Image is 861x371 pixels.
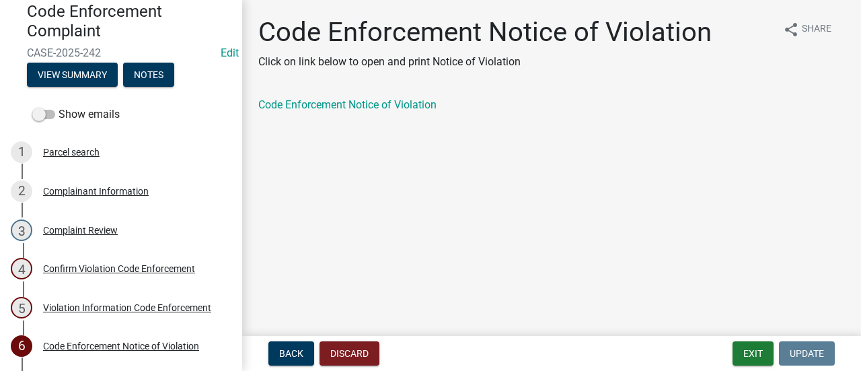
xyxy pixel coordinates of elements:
p: Click on link below to open and print Notice of Violation [258,54,712,70]
button: Update [779,341,835,366]
div: 1 [11,141,32,163]
a: Code Enforcement Notice of Violation [258,98,437,111]
div: 4 [11,258,32,279]
button: Notes [123,63,174,87]
span: Update [790,348,824,359]
div: Violation Information Code Enforcement [43,303,211,312]
div: 5 [11,297,32,318]
button: View Summary [27,63,118,87]
button: shareShare [772,16,842,42]
h1: Code Enforcement Notice of Violation [258,16,712,48]
div: 6 [11,335,32,357]
div: Parcel search [43,147,100,157]
span: Back [279,348,303,359]
label: Show emails [32,106,120,123]
button: Discard [320,341,379,366]
div: 2 [11,180,32,202]
wm-modal-confirm: Edit Application Number [221,46,239,59]
button: Exit [733,341,774,366]
i: share [783,22,799,38]
button: Back [268,341,314,366]
a: Edit [221,46,239,59]
div: Complaint Review [43,226,118,235]
span: CASE-2025-242 [27,46,215,59]
wm-modal-confirm: Notes [123,70,174,81]
span: Share [802,22,831,38]
h4: Code Enforcement Complaint [27,2,231,41]
wm-modal-confirm: Summary [27,70,118,81]
div: Code Enforcement Notice of Violation [43,341,199,351]
div: 3 [11,220,32,241]
div: Confirm Violation Code Enforcement [43,264,195,273]
div: Complainant Information [43,187,149,196]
